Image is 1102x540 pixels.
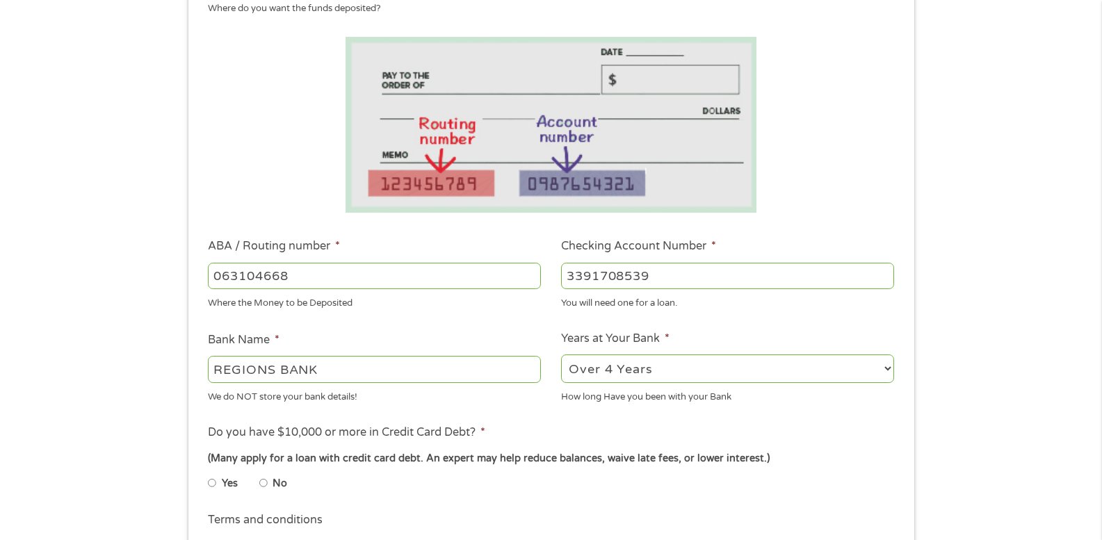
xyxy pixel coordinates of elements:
[561,292,894,311] div: You will need one for a loan.
[208,385,541,404] div: We do NOT store your bank details!
[208,2,884,16] div: Where do you want the funds deposited?
[208,451,893,466] div: (Many apply for a loan with credit card debt. An expert may help reduce balances, waive late fees...
[561,239,716,254] label: Checking Account Number
[561,385,894,404] div: How long Have you been with your Bank
[346,37,757,213] img: Routing number location
[561,263,894,289] input: 345634636
[208,239,340,254] label: ABA / Routing number
[273,476,287,491] label: No
[561,332,670,346] label: Years at Your Bank
[208,513,323,527] label: Terms and conditions
[208,333,279,347] label: Bank Name
[208,263,541,289] input: 263177916
[222,476,238,491] label: Yes
[208,292,541,311] div: Where the Money to be Deposited
[208,425,485,440] label: Do you have $10,000 or more in Credit Card Debt?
